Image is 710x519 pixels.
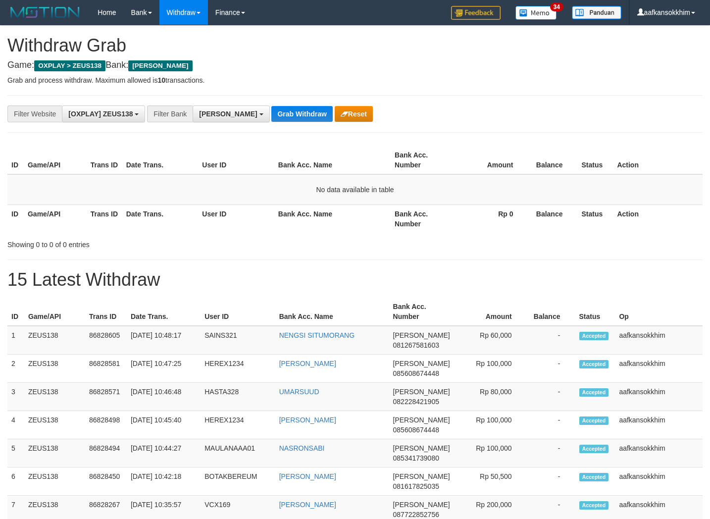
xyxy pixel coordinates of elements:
td: aafkansokkhim [615,355,703,383]
span: [PERSON_NAME] [393,501,450,509]
td: 3 [7,383,24,411]
th: Balance [527,298,575,326]
span: [PERSON_NAME] [393,444,450,452]
span: Accepted [579,332,609,340]
span: Copy 085608674448 to clipboard [393,369,439,377]
img: MOTION_logo.png [7,5,83,20]
th: Trans ID [85,298,127,326]
th: Bank Acc. Name [275,298,389,326]
td: - [527,411,575,439]
td: 86828605 [85,326,127,355]
td: [DATE] 10:42:18 [127,467,201,496]
td: aafkansokkhim [615,439,703,467]
td: - [527,383,575,411]
a: NASRONSABI [279,444,325,452]
span: Accepted [579,473,609,481]
span: [PERSON_NAME] [393,416,450,424]
th: Game/API [24,146,87,174]
td: [DATE] 10:47:25 [127,355,201,383]
span: [PERSON_NAME] [393,331,450,339]
th: Date Trans. [122,205,199,233]
td: ZEUS138 [24,383,85,411]
span: OXPLAY > ZEUS138 [34,60,105,71]
img: panduan.png [572,6,621,19]
th: Balance [528,205,578,233]
td: 4 [7,411,24,439]
a: [PERSON_NAME] [279,416,336,424]
div: Showing 0 to 0 of 0 entries [7,236,289,250]
th: User ID [201,298,275,326]
span: Accepted [579,360,609,368]
td: HASTA328 [201,383,275,411]
td: Rp 100,000 [454,439,527,467]
th: Amount [454,298,527,326]
td: [DATE] 10:46:48 [127,383,201,411]
td: [DATE] 10:45:40 [127,411,201,439]
th: Bank Acc. Name [274,146,391,174]
a: [PERSON_NAME] [279,360,336,367]
span: [PERSON_NAME] [199,110,257,118]
td: Rp 100,000 [454,355,527,383]
th: ID [7,298,24,326]
div: Filter Website [7,105,62,122]
span: Copy 087722852756 to clipboard [393,511,439,519]
span: [OXPLAY] ZEUS138 [68,110,133,118]
td: - [527,439,575,467]
span: Accepted [579,445,609,453]
td: ZEUS138 [24,326,85,355]
img: Feedback.jpg [451,6,501,20]
td: [DATE] 10:44:27 [127,439,201,467]
td: MAULANAAA01 [201,439,275,467]
th: Balance [528,146,578,174]
td: - [527,355,575,383]
td: aafkansokkhim [615,383,703,411]
td: ZEUS138 [24,355,85,383]
td: - [527,326,575,355]
button: Reset [335,106,373,122]
td: - [527,467,575,496]
td: aafkansokkhim [615,326,703,355]
td: Rp 100,000 [454,411,527,439]
a: NENGSI SITUMORANG [279,331,355,339]
p: Grab and process withdraw. Maximum allowed is transactions. [7,75,703,85]
button: [PERSON_NAME] [193,105,269,122]
th: User ID [198,146,274,174]
h1: 15 Latest Withdraw [7,270,703,290]
td: BOTAKBEREUM [201,467,275,496]
th: Bank Acc. Name [274,205,391,233]
th: Bank Acc. Number [389,298,454,326]
th: Status [577,146,613,174]
td: 5 [7,439,24,467]
td: SAINS321 [201,326,275,355]
th: Bank Acc. Number [391,205,454,233]
th: Trans ID [87,205,122,233]
span: Copy 085608674448 to clipboard [393,426,439,434]
th: User ID [198,205,274,233]
span: Copy 081267581603 to clipboard [393,341,439,349]
span: [PERSON_NAME] [393,360,450,367]
th: Game/API [24,298,85,326]
td: HEREX1234 [201,411,275,439]
td: 86828581 [85,355,127,383]
td: 6 [7,467,24,496]
td: 86828494 [85,439,127,467]
span: Copy 085341739080 to clipboard [393,454,439,462]
td: No data available in table [7,174,703,205]
td: ZEUS138 [24,467,85,496]
th: Game/API [24,205,87,233]
th: Status [575,298,615,326]
a: [PERSON_NAME] [279,472,336,480]
span: Copy 081617825035 to clipboard [393,482,439,490]
th: Trans ID [87,146,122,174]
th: Status [577,205,613,233]
th: Action [613,146,703,174]
th: Date Trans. [127,298,201,326]
td: ZEUS138 [24,411,85,439]
td: 2 [7,355,24,383]
strong: 10 [157,76,165,84]
span: [PERSON_NAME] [128,60,192,71]
th: Bank Acc. Number [391,146,454,174]
td: 86828498 [85,411,127,439]
span: Accepted [579,388,609,397]
span: [PERSON_NAME] [393,472,450,480]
